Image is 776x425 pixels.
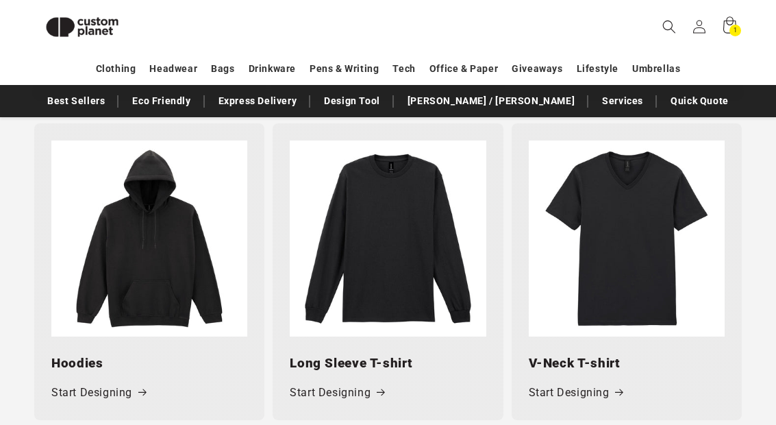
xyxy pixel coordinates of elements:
[149,57,197,81] a: Headwear
[392,57,415,81] a: Tech
[401,89,581,113] a: [PERSON_NAME] / [PERSON_NAME]
[51,354,247,373] h3: Hoodies
[34,5,130,49] img: Custom Planet
[529,141,725,337] img: Softstyle™ v-neck t-shirt
[211,57,234,81] a: Bags
[317,89,387,113] a: Design Tool
[290,383,384,403] a: Start Designing
[310,57,379,81] a: Pens & Writing
[654,12,684,42] summary: Search
[125,89,197,113] a: Eco Friendly
[595,89,650,113] a: Services
[734,25,738,36] span: 1
[529,354,725,373] h3: V-Neck T-shirt
[212,89,304,113] a: Express Delivery
[51,141,247,337] img: Heavy Blend hooded sweatshirt
[290,354,486,373] h3: Long Sleeve T-shirt
[708,359,776,425] iframe: Chat Widget
[632,57,680,81] a: Umbrellas
[51,383,146,403] a: Start Designing
[40,89,112,113] a: Best Sellers
[429,57,498,81] a: Office & Paper
[512,57,562,81] a: Giveaways
[664,89,736,113] a: Quick Quote
[290,141,486,337] img: Ultra Cotton™ adult long sleeve t-shirt
[96,57,136,81] a: Clothing
[249,57,296,81] a: Drinkware
[577,57,618,81] a: Lifestyle
[529,383,623,403] a: Start Designing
